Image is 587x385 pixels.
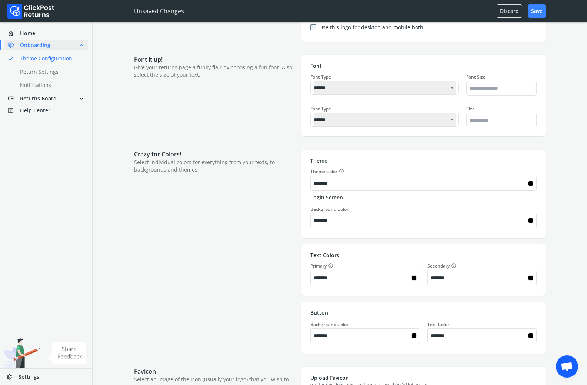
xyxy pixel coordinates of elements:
p: Give your returns page a funky flair by choosing a fun font. Also select the size of your text. [134,64,294,79]
img: share feedback [46,342,87,364]
span: home [7,28,20,39]
label: Size [466,106,537,112]
p: Upload Favicon [310,374,537,382]
p: Login Screen [310,194,537,201]
span: expand_less [78,40,85,50]
button: Theme Color [337,167,344,175]
button: Secondary [450,262,456,270]
a: homeHome [4,28,88,39]
span: info [451,262,456,269]
span: info [328,262,333,269]
span: handshake [7,40,20,50]
span: info [339,167,344,175]
img: Logo [7,4,54,19]
span: Returns Board [20,95,57,102]
p: Theme [310,157,537,165]
label: Background Color [310,321,348,328]
span: low_priority [7,93,20,104]
span: expand_more [78,93,85,104]
div: Font Type [310,74,458,80]
div: Open chat [556,355,578,378]
div: Font Type [310,106,458,112]
span: Home [20,30,35,37]
label: Background Color [310,206,348,212]
a: Return Settings [4,67,97,77]
label: Text Color [427,321,449,328]
p: Favicon [134,367,294,376]
p: Text Colors [310,252,537,259]
span: Onboarding [20,42,50,49]
span: done [7,53,14,64]
label: Secondary [427,262,537,270]
p: Select individual colors for everything from your texts, to backgrounds and themes [134,159,294,173]
button: Discard [497,4,522,18]
label: Font Size [466,74,537,80]
p: Crazy for Colors! [134,150,294,159]
button: Save [528,4,546,18]
a: help_centerHelp Center [4,105,88,116]
label: Use this logo for desktop and mobile both [319,24,423,31]
p: Button [310,309,537,316]
p: Unsaved Changes [134,7,184,16]
span: Help Center [20,107,50,114]
p: Font [310,62,537,70]
span: help_center [7,105,20,116]
span: settings [6,372,19,382]
label: Theme Color [310,167,537,175]
label: Primary [310,262,420,270]
p: Font it up! [134,55,294,64]
span: Settings [19,373,39,381]
button: Primary [327,262,333,270]
a: Notifications [4,80,97,90]
a: doneTheme Configuration [4,53,97,64]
